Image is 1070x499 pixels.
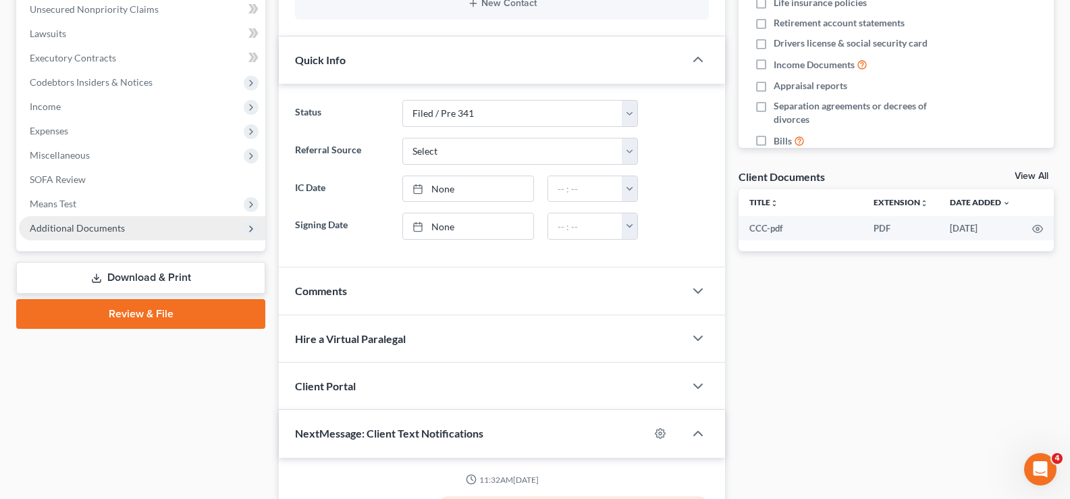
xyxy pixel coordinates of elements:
i: unfold_more [920,199,928,207]
span: 4 [1052,453,1063,464]
span: Unsecured Nonpriority Claims [30,3,159,15]
span: Income [30,101,61,112]
a: Executory Contracts [19,46,265,70]
span: Bills [774,134,792,148]
span: SOFA Review [30,174,86,185]
div: 11:32AM[DATE] [295,474,709,485]
td: [DATE] [939,216,1021,240]
span: NextMessage: Client Text Notifications [295,427,483,440]
span: Separation agreements or decrees of divorces [774,99,963,126]
span: Lawsuits [30,28,66,39]
a: Extensionunfold_more [874,197,928,207]
span: Additional Documents [30,222,125,234]
span: Comments [295,284,347,297]
span: Executory Contracts [30,52,116,63]
td: CCC-pdf [739,216,863,240]
a: None [403,176,533,202]
span: Hire a Virtual Paralegal [295,332,406,345]
iframe: Intercom live chat [1024,453,1056,485]
a: Download & Print [16,262,265,294]
a: SOFA Review [19,167,265,192]
a: Date Added expand_more [950,197,1011,207]
span: Drivers license & social security card [774,36,928,50]
input: -- : -- [548,213,622,239]
span: Expenses [30,125,68,136]
span: Income Documents [774,58,855,72]
span: Codebtors Insiders & Notices [30,76,153,88]
span: Quick Info [295,53,346,66]
a: Review & File [16,299,265,329]
div: Client Documents [739,169,825,184]
a: None [403,213,533,239]
i: expand_more [1002,199,1011,207]
span: Retirement account statements [774,16,905,30]
label: Status [288,100,395,127]
span: Miscellaneous [30,149,90,161]
input: -- : -- [548,176,622,202]
a: Lawsuits [19,22,265,46]
td: PDF [863,216,939,240]
i: unfold_more [770,199,778,207]
a: Titleunfold_more [749,197,778,207]
span: Client Portal [295,379,356,392]
label: Referral Source [288,138,395,165]
label: Signing Date [288,213,395,240]
a: View All [1015,172,1048,181]
span: Appraisal reports [774,79,847,93]
span: Means Test [30,198,76,209]
label: IC Date [288,176,395,203]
